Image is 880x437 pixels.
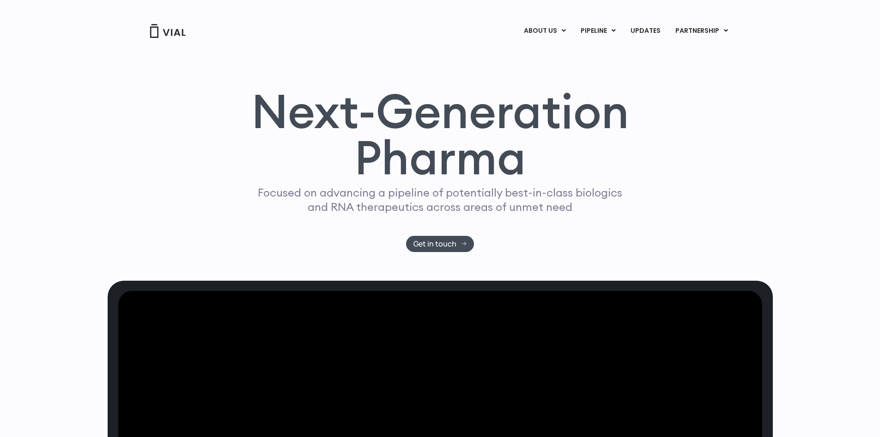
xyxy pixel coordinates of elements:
[516,23,573,39] a: ABOUT USMenu Toggle
[623,23,668,39] a: UPDATES
[149,24,186,38] img: Vial Logo
[240,88,640,181] h1: Next-Generation Pharma
[254,185,626,214] p: Focused on advancing a pipeline of potentially best-in-class biologics and RNA therapeutics acros...
[573,23,623,39] a: PIPELINEMenu Toggle
[668,23,735,39] a: PARTNERSHIPMenu Toggle
[413,240,456,247] span: Get in touch
[406,236,474,252] a: Get in touch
